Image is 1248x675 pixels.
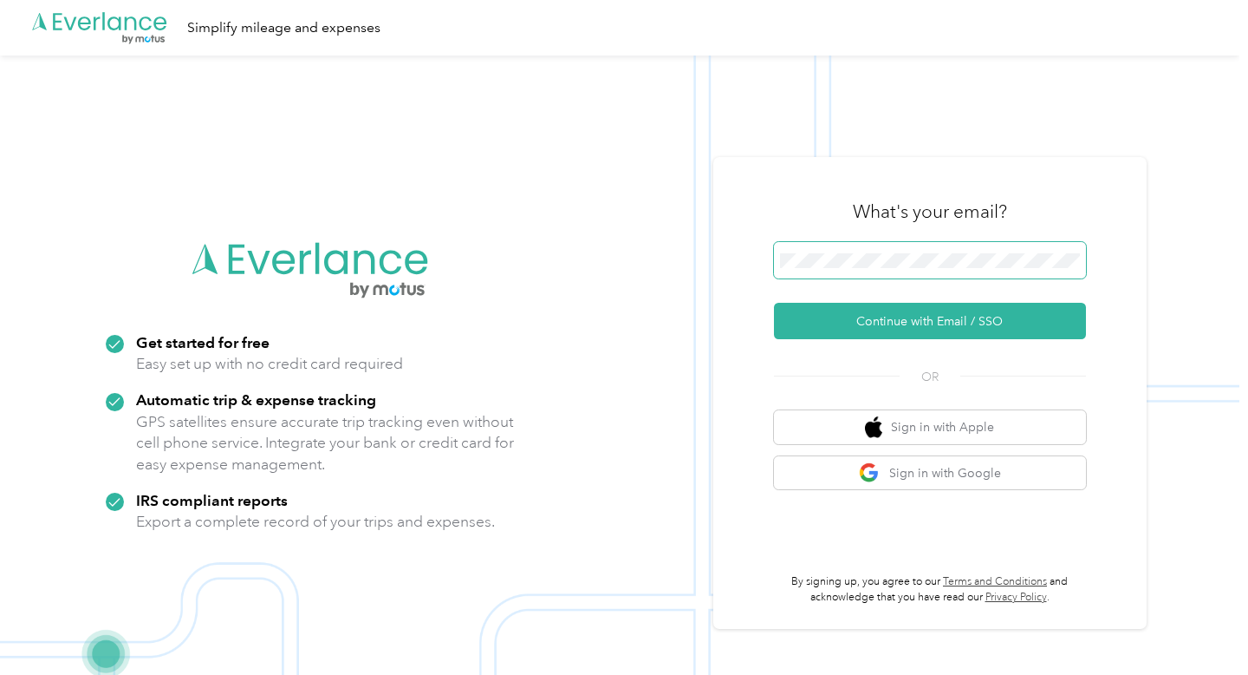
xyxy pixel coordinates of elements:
div: Simplify mileage and expenses [187,17,380,39]
p: Export a complete record of your trips and expenses. [136,511,495,533]
a: Privacy Policy [985,591,1047,604]
strong: Automatic trip & expense tracking [136,390,376,409]
strong: Get started for free [136,333,270,351]
strong: IRS compliant reports [136,491,288,509]
img: apple logo [865,416,882,438]
button: google logoSign in with Google [774,456,1086,490]
a: Terms and Conditions [943,575,1047,588]
button: apple logoSign in with Apple [774,410,1086,444]
button: Continue with Email / SSO [774,303,1086,339]
p: Easy set up with no credit card required [136,353,403,375]
span: OR [900,368,960,386]
h3: What's your email? [853,200,1007,224]
img: google logo [859,462,881,484]
p: GPS satellites ensure accurate trip tracking even without cell phone service. Integrate your bank... [136,411,515,475]
p: By signing up, you agree to our and acknowledge that you have read our . [774,574,1086,605]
